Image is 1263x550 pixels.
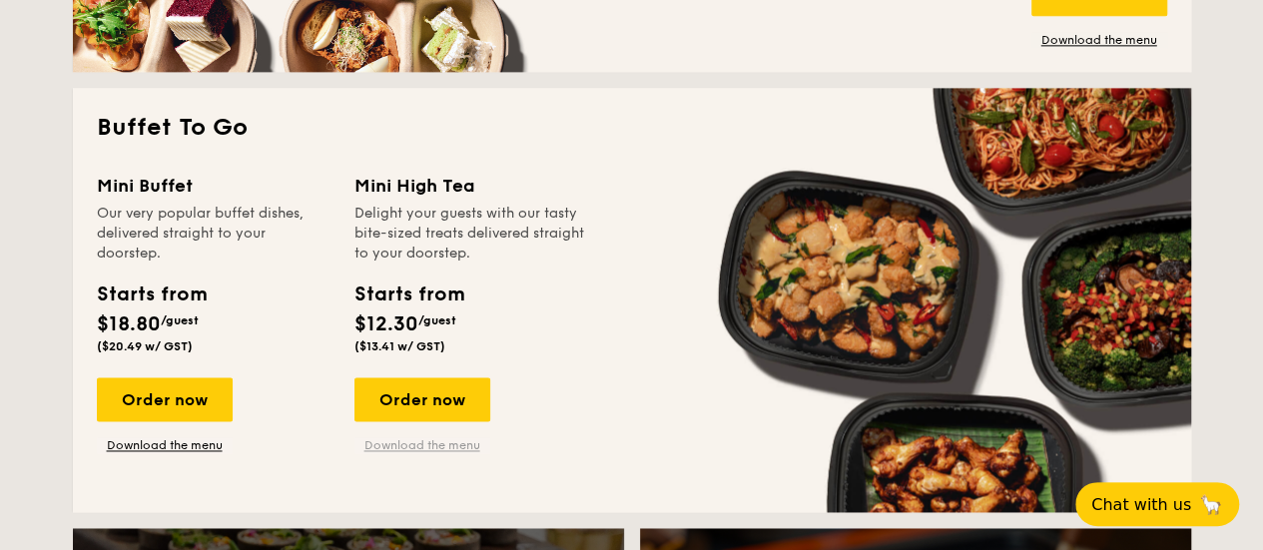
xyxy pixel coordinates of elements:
[97,112,1167,144] h2: Buffet To Go
[161,313,199,327] span: /guest
[354,279,463,309] div: Starts from
[1199,493,1223,516] span: 🦙
[354,377,490,421] div: Order now
[354,312,418,336] span: $12.30
[1031,32,1167,48] a: Download the menu
[1091,495,1191,514] span: Chat with us
[97,339,193,353] span: ($20.49 w/ GST)
[354,172,588,200] div: Mini High Tea
[97,377,233,421] div: Order now
[418,313,456,327] span: /guest
[97,437,233,453] a: Download the menu
[97,312,161,336] span: $18.80
[97,172,330,200] div: Mini Buffet
[354,204,588,264] div: Delight your guests with our tasty bite-sized treats delivered straight to your doorstep.
[354,437,490,453] a: Download the menu
[1075,482,1239,526] button: Chat with us🦙
[97,279,206,309] div: Starts from
[354,339,445,353] span: ($13.41 w/ GST)
[97,204,330,264] div: Our very popular buffet dishes, delivered straight to your doorstep.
